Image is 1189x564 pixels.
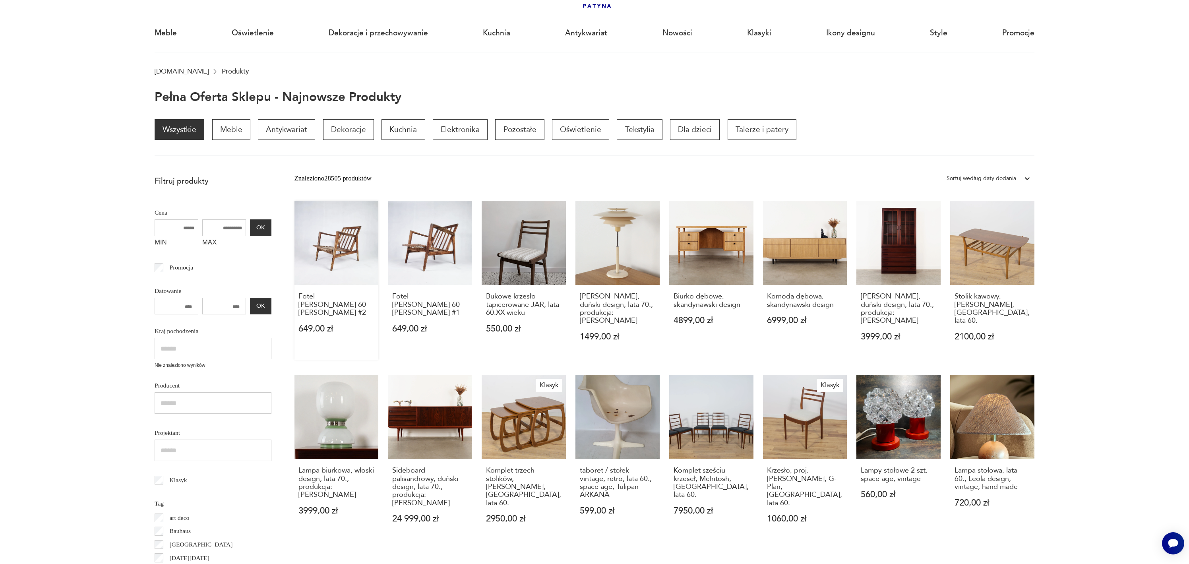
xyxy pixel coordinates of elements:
[767,467,842,507] h3: Krzesło, proj. [PERSON_NAME], G-Plan, [GEOGRAPHIC_DATA], lata 60.
[955,293,1030,325] h3: Stolik kawowy, [PERSON_NAME], [GEOGRAPHIC_DATA], lata 60.
[155,176,271,186] p: Filtruj produkty
[670,119,720,140] a: Dla dzieci
[155,15,177,51] a: Meble
[955,333,1030,341] p: 2100,00 zł
[861,467,936,483] h3: Lampy stołowe 2 szt. space age, vintage
[955,467,1030,491] h3: Lampa stołowa, lata 60., Leola design, vintage, hand made
[155,326,271,336] p: Kraj pochodzenia
[669,375,753,542] a: Komplet sześciu krzeseł, McIntosh, Wielka Brytania, lata 60.Komplet sześciu krzeseł, McIntosh, [G...
[294,201,379,360] a: Fotel Stefan lata 60 Zenon Bączyk #2Fotel [PERSON_NAME] 60 [PERSON_NAME] #2649,00 zł
[552,119,609,140] a: Oświetlenie
[662,15,692,51] a: Nowości
[169,262,193,273] p: Promocja
[767,316,842,325] p: 6999,00 zł
[258,119,315,140] a: Antykwariat
[486,325,562,333] p: 550,00 zł
[580,333,655,341] p: 1499,00 zł
[1162,532,1184,554] iframe: Smartsupp widget button
[222,68,249,75] p: Produkty
[388,375,472,542] a: Sideboard palisandrowy, duński design, lata 70., produkcja: Omann JunSideboard palisandrowy, duńs...
[728,119,796,140] a: Talerze i patery
[169,539,232,550] p: [GEOGRAPHIC_DATA]
[486,293,562,317] h3: Bukowe krzesło tapicerowane JAR, lata 60.XX wieku
[861,293,936,325] h3: [PERSON_NAME], duński design, lata 70., produkcja: [PERSON_NAME]
[669,201,753,360] a: Biurko dębowe, skandynawski designBiurko dębowe, skandynawski design4899,00 zł
[323,119,374,140] a: Dekoracje
[580,467,655,499] h3: taboret / stołek vintage, retro, lata 60., space age, Tulipan ARKANA
[388,201,472,360] a: Fotel Stefan lata 60 Zenon Bączyk #1Fotel [PERSON_NAME] 60 [PERSON_NAME] #1649,00 zł
[169,526,191,536] p: Bauhaus
[433,119,488,140] a: Elektronika
[155,236,198,251] label: MIN
[392,467,468,507] h3: Sideboard palisandrowy, duński design, lata 70., produkcja: [PERSON_NAME]
[483,15,510,51] a: Kuchnia
[232,15,274,51] a: Oświetlenie
[617,119,662,140] a: Tekstylia
[169,513,189,523] p: art deco
[674,293,749,309] h3: Biurko dębowe, skandynawski design
[202,236,246,251] label: MAX
[486,515,562,523] p: 2950,00 zł
[950,201,1034,360] a: Stolik kawowy, Nathan, Wielka Brytania, lata 60.Stolik kawowy, [PERSON_NAME], [GEOGRAPHIC_DATA], ...
[950,375,1034,542] a: Lampa stołowa, lata 60., Leola design, vintage, hand madeLampa stołowa, lata 60., Leola design, v...
[169,553,209,563] p: [DATE][DATE]
[575,375,660,542] a: taboret / stołek vintage, retro, lata 60., space age, Tulipan ARKANAtaboret / stołek vintage, ret...
[955,499,1030,507] p: 720,00 zł
[580,293,655,325] h3: [PERSON_NAME], duński design, lata 70., produkcja: [PERSON_NAME]
[155,380,271,391] p: Producent
[155,68,209,75] a: [DOMAIN_NAME]
[674,316,749,325] p: 4899,00 zł
[856,201,941,360] a: Witryna mahoniowa, duński design, lata 70., produkcja: Dania[PERSON_NAME], duński design, lata 70...
[212,119,250,140] a: Meble
[482,375,566,542] a: KlasykKomplet trzech stolików, Parker Knoll, Wielka Brytania, lata 60.Komplet trzech stolików, [P...
[329,15,428,51] a: Dekoracje i przechowywanie
[763,201,847,360] a: Komoda dębowa, skandynawski designKomoda dębowa, skandynawski design6999,00 zł
[155,498,271,509] p: Tag
[155,91,401,104] h1: Pełna oferta sklepu - najnowsze produkty
[495,119,544,140] a: Pozostałe
[482,201,566,360] a: Bukowe krzesło tapicerowane JAR, lata 60.XX wiekuBukowe krzesło tapicerowane JAR, lata 60.XX wiek...
[1002,15,1034,51] a: Promocje
[392,325,468,333] p: 649,00 zł
[826,15,875,51] a: Ikony designu
[763,375,847,542] a: KlasykKrzesło, proj. V. Wilkins, G-Plan, Wielka Brytania, lata 60.Krzesło, proj. [PERSON_NAME], G...
[298,293,374,317] h3: Fotel [PERSON_NAME] 60 [PERSON_NAME] #2
[250,219,271,236] button: OK
[155,428,271,438] p: Projektant
[155,286,271,296] p: Datowanie
[674,467,749,499] h3: Komplet sześciu krzeseł, McIntosh, [GEOGRAPHIC_DATA], lata 60.
[155,119,204,140] a: Wszystkie
[856,375,941,542] a: Lampy stołowe 2 szt. space age, vintageLampy stołowe 2 szt. space age, vintage560,00 zł
[767,293,842,309] h3: Komoda dębowa, skandynawski design
[392,515,468,523] p: 24 999,00 zł
[155,362,271,369] p: Nie znaleziono wyników
[575,201,660,360] a: Lampa biurkowa, duński design, lata 70., produkcja: Dania[PERSON_NAME], duński design, lata 70., ...
[298,325,374,333] p: 649,00 zł
[250,298,271,314] button: OK
[169,475,187,485] p: Klasyk
[947,173,1016,184] div: Sortuj według daty dodania
[298,467,374,499] h3: Lampa biurkowa, włoski design, lata 70., produkcja: [PERSON_NAME]
[930,15,947,51] a: Style
[565,15,607,51] a: Antykwariat
[298,507,374,515] p: 3999,00 zł
[747,15,771,51] a: Klasyki
[294,173,372,184] div: Znaleziono 28505 produktów
[155,207,271,218] p: Cena
[381,119,425,140] a: Kuchnia
[580,507,655,515] p: 599,00 zł
[861,490,936,499] p: 560,00 zł
[486,467,562,507] h3: Komplet trzech stolików, [PERSON_NAME], [GEOGRAPHIC_DATA], lata 60.
[674,507,749,515] p: 7950,00 zł
[861,333,936,341] p: 3999,00 zł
